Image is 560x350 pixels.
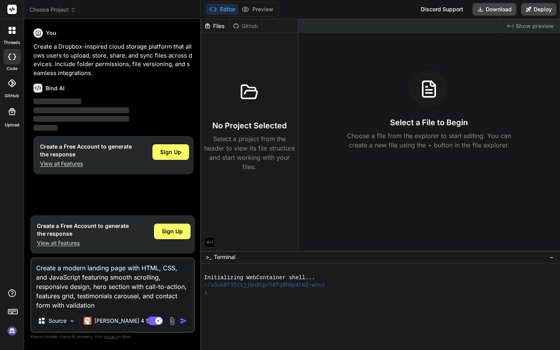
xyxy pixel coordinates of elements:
[162,227,183,235] span: Sign Up
[168,317,177,325] img: attachment
[40,143,132,158] h1: Create a Free Account to generate the response
[94,317,152,325] p: [PERSON_NAME] 4 S..
[30,333,195,340] p: Always double-check its answers. Your in Bind
[84,317,91,325] img: Claude 4 Sonnet
[206,4,238,15] button: Editor
[30,6,76,14] span: Choose Project
[40,160,132,168] p: View all Features
[342,131,516,150] p: Choose a file from the explorer to start editing. You can create a new file using the + button in...
[204,289,207,296] span: ❯
[472,3,516,16] button: Download
[521,3,556,16] button: Deploy
[204,134,295,171] p: Select a project from the header to view its file structure and start working with your files.
[5,93,19,99] label: GitHub
[33,42,193,77] p: Create a Dropbox-inspired cloud storage platform that allows users to upload, store, share, and s...
[37,222,129,238] h1: Create a Free Account to generate the response
[201,22,229,30] div: Files
[33,116,129,122] span: ‌
[516,22,554,30] span: Show preview
[33,98,81,104] span: ‌
[37,239,129,247] p: View all Features
[33,125,58,131] span: ‌
[212,120,287,131] h3: No Project Selected
[31,259,194,310] textarea: Create a modern landing page with HTML, CSS, and JavaScript featuring smooth scrolling, responsiv...
[204,282,325,289] span: ~/u3uk0f35zsjjbn9cprh6fq9h0p4tm2-wnxx
[416,3,468,16] div: Discord Support
[49,317,66,325] p: Source
[33,107,129,113] span: ‌
[204,274,315,282] span: Initializing WebContainer shell...
[230,22,262,30] div: Github
[180,317,187,325] img: icon
[3,39,20,46] label: threads
[7,65,17,72] label: code
[214,253,235,261] span: Terminal
[160,148,181,156] span: Sign Up
[549,253,554,261] span: −
[69,318,75,324] img: Pick Models
[5,324,19,338] img: signin
[548,251,555,263] button: −
[206,253,212,261] span: >_
[5,122,19,128] label: Upload
[45,84,65,92] h6: Bind AI
[238,4,276,15] button: Preview
[46,29,56,37] h6: You
[104,334,118,339] span: privacy
[390,117,468,128] h3: Select a File to Begin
